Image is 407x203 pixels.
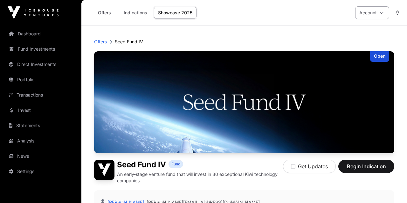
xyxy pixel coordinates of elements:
[120,7,151,19] a: Indications
[5,88,76,102] a: Transactions
[5,42,76,56] a: Fund Investments
[5,73,76,87] a: Portfolio
[171,162,180,167] span: Fund
[5,27,76,41] a: Dashboard
[8,6,59,19] img: Icehouse Ventures Logo
[5,149,76,163] a: News
[283,160,336,173] button: Get Updates
[94,51,394,153] img: Seed Fund IV
[5,164,76,178] a: Settings
[5,119,76,133] a: Statements
[355,6,389,19] button: Account
[117,160,166,170] h1: Seed Fund IV
[5,134,76,148] a: Analysis
[5,57,76,71] a: Direct Investments
[92,7,117,19] a: Offers
[94,39,107,45] a: Offers
[338,166,394,172] a: Begin Indication
[154,7,197,19] a: Showcase 2025
[375,172,407,203] iframe: Chat Widget
[338,160,394,173] button: Begin Indication
[346,163,386,170] span: Begin Indication
[370,51,389,62] div: Open
[115,39,143,45] p: Seed Fund IV
[94,160,114,180] img: Seed Fund IV
[5,103,76,117] a: Invest
[117,171,283,184] p: An early-stage venture fund that will invest in 30 exceptional Kiwi technology companies.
